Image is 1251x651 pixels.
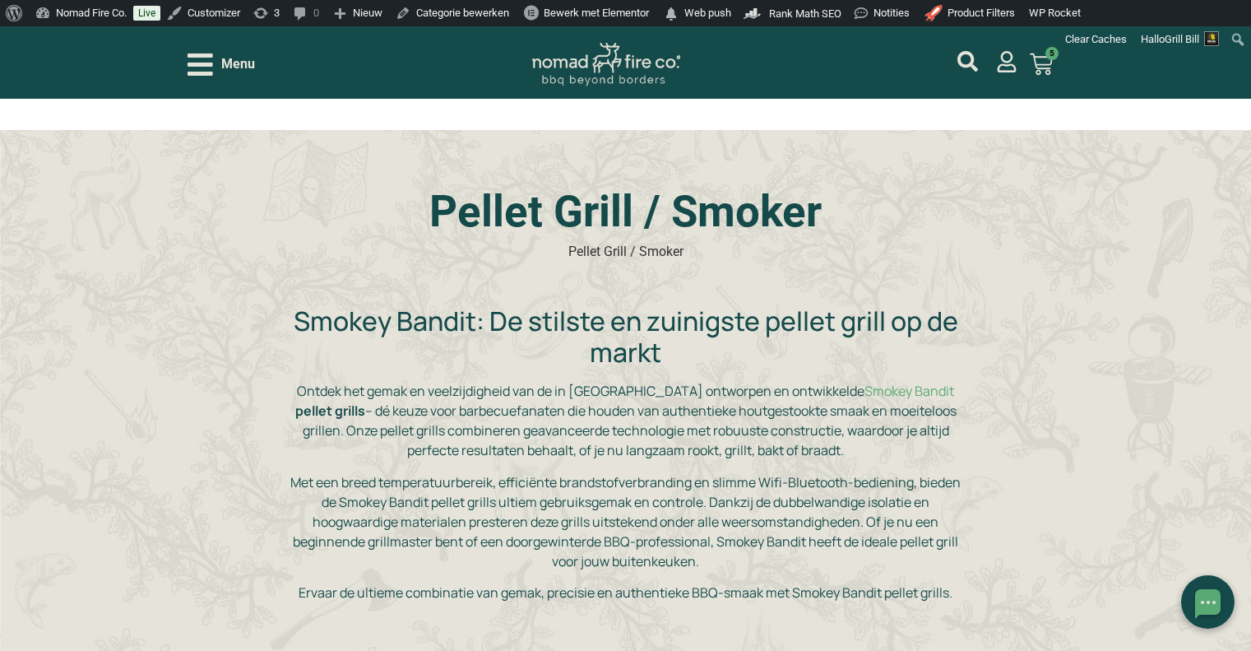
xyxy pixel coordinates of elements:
a: Hallo [1135,26,1226,53]
span: Bewerk met Elementor [544,7,649,19]
span: 5 [1045,47,1059,60]
div: Open/Close Menu [188,50,255,79]
a: mijn account [996,51,1017,72]
p: Ervaar de ultieme combinatie van gemak, precisie en authentieke BBQ-smaak met Smokey Bandit pelle... [284,583,966,602]
a: Smokey Bandit [864,382,954,400]
span: Rank Math SEO [769,7,841,20]
a: Live [133,6,160,21]
h1: Pellet Grill / Smoker [284,190,966,234]
h2: Smokey Bandit: De stilste en zuinigste pellet grill op de markt [284,305,966,369]
strong: pellet grills [295,402,365,420]
p: Met een breed temperatuurbereik, efficiënte brandstofverbranding en slimme Wifi-Bluetooth-bedieni... [284,472,966,571]
span: Menu [221,54,255,74]
p: Ontdek het gemak en veelzijdigheid van de in [GEOGRAPHIC_DATA] ontworpen en ontwikkelde – dé keuz... [284,381,966,460]
nav: breadcrumbs [568,242,683,262]
a: 5 [1010,43,1073,86]
img: Avatar of Grill Bill [1204,31,1219,46]
a: mijn account [957,51,978,72]
img: Nomad Logo [532,43,680,86]
span: Grill Bill [1165,33,1199,45]
div: Clear Caches [1057,26,1135,53]
span: Pellet Grill / Smoker [568,244,683,259]
span:  [663,2,679,26]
